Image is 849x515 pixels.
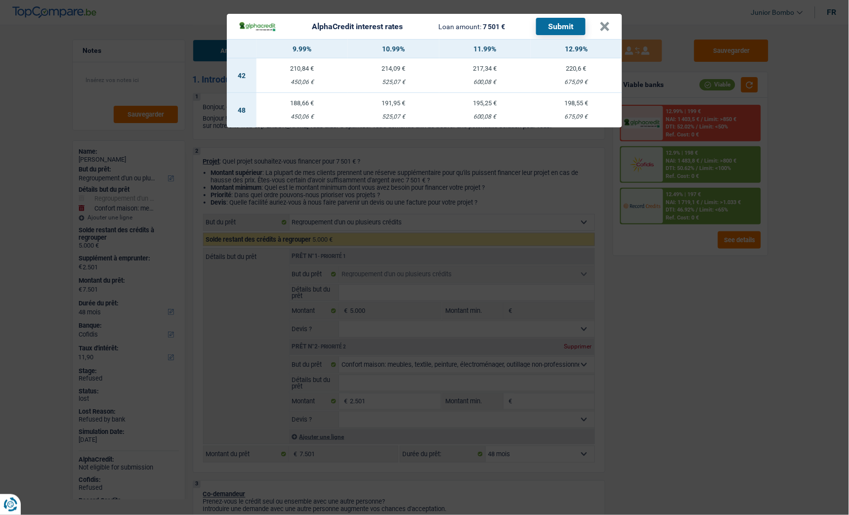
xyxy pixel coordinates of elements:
[439,79,531,86] div: 600,08 €
[531,65,622,72] div: 220,6 €
[439,23,482,31] span: Loan amount:
[536,18,586,35] button: Submit
[439,114,531,120] div: 600,08 €
[256,79,348,86] div: 450,06 €
[256,114,348,120] div: 450,06 €
[531,114,622,120] div: 675,09 €
[600,22,610,32] button: ×
[348,100,439,106] div: 191,95 €
[312,23,403,31] div: AlphaCredit interest rates
[348,114,439,120] div: 525,07 €
[348,40,439,58] th: 10.99%
[531,100,622,106] div: 198,55 €
[348,65,439,72] div: 214,09 €
[439,100,531,106] div: 195,25 €
[439,40,531,58] th: 11.99%
[239,21,276,32] img: AlphaCredit
[256,65,348,72] div: 210,84 €
[531,79,622,86] div: 675,09 €
[348,79,439,86] div: 525,07 €
[227,93,256,128] td: 48
[439,65,531,72] div: 217,34 €
[256,40,348,58] th: 9.99%
[483,23,506,31] span: 7 501 €
[531,40,622,58] th: 12.99%
[227,58,256,93] td: 42
[256,100,348,106] div: 188,66 €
